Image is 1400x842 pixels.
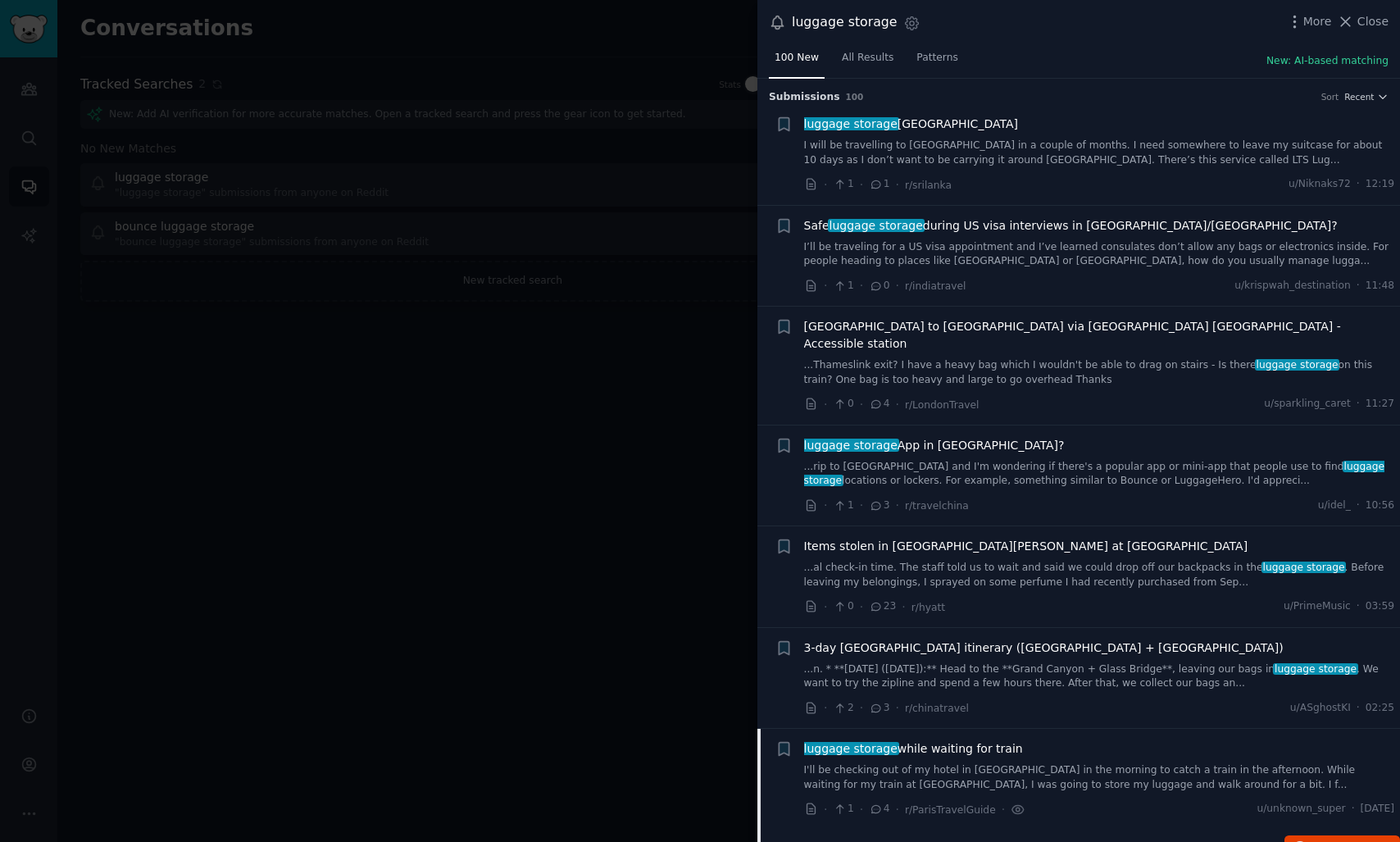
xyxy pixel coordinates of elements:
[1264,397,1351,412] span: u/sparkling_caret
[1366,279,1394,294] span: 11:48
[833,279,853,294] span: 1
[804,561,1395,589] a: ...al check-in time. The staff told us to wait and said we could drop off our backpacks in thelug...
[916,51,957,66] span: Patterns
[869,599,896,614] span: 23
[1357,498,1360,513] span: ·
[804,217,1338,234] a: Safeluggage storageduring US visa interviews in [GEOGRAPHIC_DATA]/[GEOGRAPHIC_DATA]?
[869,177,889,192] span: 1
[833,177,853,192] span: 1
[804,358,1395,387] a: ...Thameslink exit? I have a heavy bag which I wouldn't be able to drag on stairs - Is therelugga...
[804,740,1023,758] a: luggage storagewhile waiting for train
[804,116,1018,133] span: [GEOGRAPHIC_DATA]
[860,599,863,616] span: ·
[828,219,925,232] span: luggage storage
[804,740,1023,758] span: while waiting for train
[1357,701,1360,716] span: ·
[1344,91,1374,102] span: Recent
[869,802,889,817] span: 4
[896,801,899,818] span: ·
[896,176,899,193] span: ·
[905,500,969,512] span: r/travelchina
[1366,599,1394,614] span: 03:59
[804,217,1338,234] span: Safe during US visa interviews in [GEOGRAPHIC_DATA]/[GEOGRAPHIC_DATA]?
[804,538,1248,555] a: Items stolen in [GEOGRAPHIC_DATA][PERSON_NAME] at [GEOGRAPHIC_DATA]
[804,460,1395,489] a: ...rip to [GEOGRAPHIC_DATA] and I'm wondering if there's a popular app or mini-app that people us...
[804,437,1065,454] span: App in [GEOGRAPHIC_DATA]?
[1255,359,1339,371] span: luggage storage
[896,277,899,294] span: ·
[846,92,864,102] span: 100
[869,701,889,716] span: 3
[1289,177,1351,192] span: u/Niknaks72
[905,804,996,816] span: r/ParisTravelGuide
[804,116,1018,133] a: luggage storage[GEOGRAPHIC_DATA]
[860,277,863,294] span: ·
[896,699,899,717] span: ·
[769,90,840,105] span: Submission s
[1337,13,1389,30] button: Close
[1344,91,1389,102] button: Recent
[802,439,899,452] span: luggage storage
[769,45,825,79] a: 100 New
[833,498,853,513] span: 1
[1321,91,1339,102] div: Sort
[860,396,863,413] span: ·
[1366,498,1394,513] span: 10:56
[804,318,1395,353] a: [GEOGRAPHIC_DATA] to [GEOGRAPHIC_DATA] via [GEOGRAPHIC_DATA] [GEOGRAPHIC_DATA] - Accessible station
[804,240,1395,269] a: I’ll be traveling for a US visa appointment and I’ve learned consulates don’t allow any bags or e...
[911,45,963,79] a: Patterns
[833,397,853,412] span: 0
[833,802,853,817] span: 1
[869,397,889,412] span: 4
[1366,701,1394,716] span: 02:25
[804,437,1065,454] a: luggage storageApp in [GEOGRAPHIC_DATA]?
[1303,13,1332,30] span: More
[824,176,827,193] span: ·
[824,699,827,717] span: ·
[1357,13,1389,30] span: Close
[842,51,893,66] span: All Results
[804,639,1284,657] a: 3-day [GEOGRAPHIC_DATA] itinerary ([GEOGRAPHIC_DATA] + [GEOGRAPHIC_DATA])
[896,497,899,514] span: ·
[1266,54,1389,69] button: New: AI-based matching
[860,497,863,514] span: ·
[802,117,899,130] span: luggage storage
[836,45,899,79] a: All Results
[775,51,819,66] span: 100 New
[1257,802,1345,817] span: u/unknown_super
[1273,663,1357,675] span: luggage storage
[824,801,827,818] span: ·
[1002,801,1005,818] span: ·
[1352,802,1355,817] span: ·
[860,801,863,818] span: ·
[804,662,1395,691] a: ...n. * **[DATE] ([DATE]):** Head to the **Grand Canyon + Glass Bridge**, leaving our bags inlugg...
[824,599,827,616] span: ·
[833,599,853,614] span: 0
[860,176,863,193] span: ·
[1234,279,1351,294] span: u/krispwah_destination
[1357,599,1360,614] span: ·
[911,602,945,613] span: r/hyatt
[1284,599,1351,614] span: u/PrimeMusic
[824,396,827,413] span: ·
[905,180,952,191] span: r/srilanka
[1261,562,1346,573] span: luggage storage
[1318,498,1351,513] span: u/idel_
[792,12,898,33] div: luggage storage
[1361,802,1394,817] span: [DATE]
[902,599,905,616] span: ·
[804,139,1395,167] a: I will be travelling to [GEOGRAPHIC_DATA] in a couple of months. I need somewhere to leave my sui...
[802,742,899,755] span: luggage storage
[860,699,863,717] span: ·
[869,498,889,513] span: 3
[905,280,966,292] span: r/indiatravel
[1366,177,1394,192] span: 12:19
[1366,397,1394,412] span: 11:27
[1286,13,1332,30] button: More
[905,703,969,714] span: r/chinatravel
[833,701,853,716] span: 2
[824,277,827,294] span: ·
